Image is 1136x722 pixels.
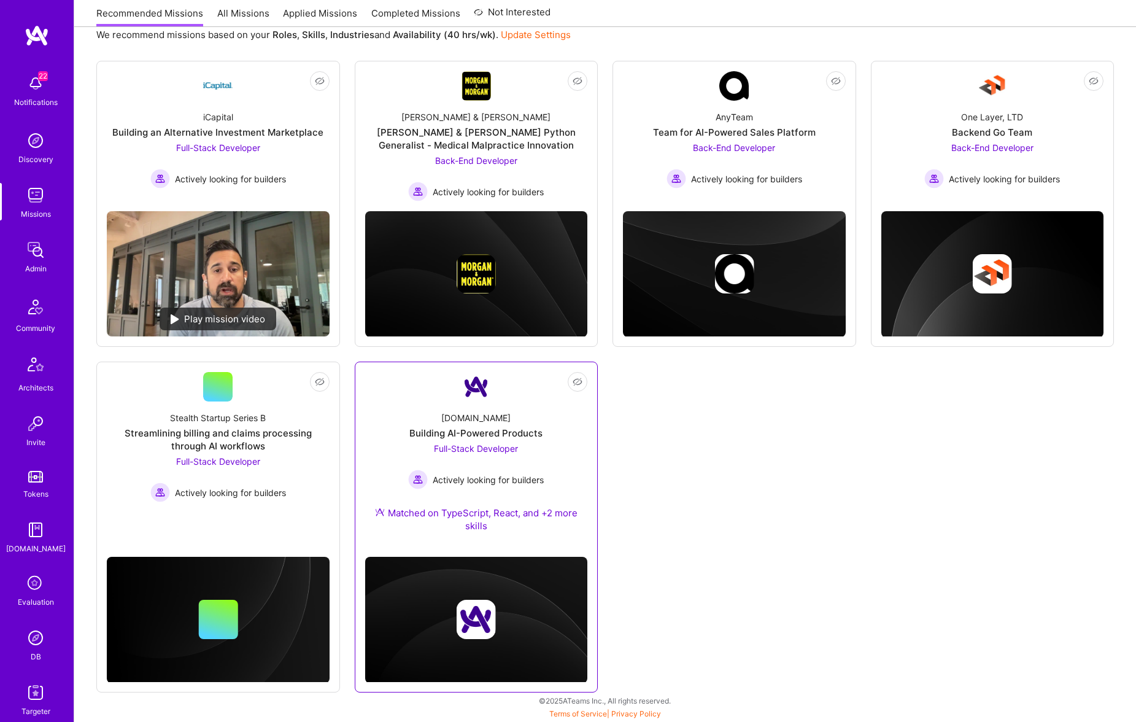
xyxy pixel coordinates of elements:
img: Company logo [973,254,1012,293]
a: Company LogoOne Layer, LTDBackend Go TeamBack-End Developer Actively looking for buildersActively... [881,71,1104,199]
img: Actively looking for builders [924,169,944,188]
div: Missions [21,208,51,220]
span: | [549,709,661,718]
i: icon EyeClosed [573,76,582,86]
div: Admin [25,262,47,275]
span: Actively looking for builders [433,473,544,486]
span: Full-Stack Developer [176,142,260,153]
div: Streamlining billing and claims processing through AI workflows [107,427,330,452]
span: Full-Stack Developer [176,456,260,467]
span: 22 [38,71,48,81]
span: Back-End Developer [435,155,517,166]
b: Availability (40 hrs/wk) [393,29,496,41]
i: icon EyeClosed [315,377,325,387]
img: Skill Targeter [23,680,48,705]
img: discovery [23,128,48,153]
div: One Layer, LTD [961,111,1023,123]
img: cover [623,211,846,337]
span: Actively looking for builders [949,173,1060,185]
a: Not Interested [474,5,551,27]
div: Backend Go Team [952,126,1032,139]
img: Invite [23,411,48,436]
img: teamwork [23,183,48,208]
div: Tokens [23,487,48,500]
a: Company Logo[DOMAIN_NAME]Building AI-Powered ProductsFull-Stack Developer Actively looking for bu... [365,372,588,547]
img: Company Logo [203,71,233,101]
img: Actively looking for builders [408,182,428,201]
img: Company Logo [462,372,491,402]
img: cover [881,211,1104,338]
div: Evaluation [18,596,54,608]
div: Matched on TypeScript, React, and +2 more skills [365,507,588,532]
img: Ateam Purple Icon [375,507,385,517]
img: Company Logo [719,71,749,101]
span: Back-End Developer [951,142,1034,153]
div: Architects [18,381,53,394]
div: [DOMAIN_NAME] [6,542,66,555]
img: No Mission [107,211,330,336]
a: Company LogoAnyTeamTeam for AI-Powered Sales PlatformBack-End Developer Actively looking for buil... [623,71,846,199]
img: Actively looking for builders [408,470,428,489]
img: cover [365,557,588,683]
div: Invite [26,436,45,449]
a: Recommended Missions [96,7,203,27]
div: Team for AI-Powered Sales Platform [653,126,816,139]
div: Stealth Startup Series B [170,411,266,424]
a: Applied Missions [283,7,357,27]
div: [PERSON_NAME] & [PERSON_NAME] Python Generalist - Medical Malpractice Innovation [365,126,588,152]
img: cover [365,211,588,337]
a: Stealth Startup Series BStreamlining billing and claims processing through AI workflowsFull-Stack... [107,372,330,522]
img: bell [23,71,48,96]
img: Company Logo [462,71,491,101]
img: Company logo [714,254,754,293]
img: cover [107,557,330,683]
div: Play mission video [160,308,276,330]
img: Actively looking for builders [150,483,170,502]
img: Actively looking for builders [150,169,170,188]
span: Actively looking for builders [175,486,286,499]
span: Back-End Developer [693,142,775,153]
b: Industries [330,29,374,41]
div: Community [16,322,55,335]
a: Company Logo[PERSON_NAME] & [PERSON_NAME][PERSON_NAME] & [PERSON_NAME] Python Generalist - Medica... [365,71,588,201]
img: Company Logo [978,71,1007,101]
img: Actively looking for builders [667,169,686,188]
img: tokens [28,471,43,483]
img: logo [25,25,49,47]
div: Targeter [21,705,50,718]
span: Actively looking for builders [175,173,286,185]
img: Company logo [457,600,496,639]
i: icon EyeClosed [573,377,582,387]
div: [DOMAIN_NAME] [441,411,511,424]
i: icon SelectionTeam [24,572,47,596]
div: Notifications [14,96,58,109]
a: Terms of Service [549,709,607,718]
img: Architects [21,352,50,381]
div: DB [31,650,41,663]
img: Community [21,292,50,322]
a: Update Settings [501,29,571,41]
div: Building AI-Powered Products [409,427,543,440]
div: AnyTeam [716,111,753,123]
span: Full-Stack Developer [434,443,518,454]
a: All Missions [217,7,269,27]
i: icon EyeClosed [1089,76,1099,86]
img: Admin Search [23,626,48,650]
div: Building an Alternative Investment Marketplace [112,126,323,139]
span: Actively looking for builders [691,173,802,185]
img: play [171,314,179,324]
img: guide book [23,518,48,542]
b: Roles [272,29,297,41]
a: Company LogoiCapitalBuilding an Alternative Investment MarketplaceFull-Stack Developer Actively l... [107,71,330,201]
img: Company logo [457,254,496,293]
img: admin teamwork [23,238,48,262]
a: Completed Missions [371,7,460,27]
div: [PERSON_NAME] & [PERSON_NAME] [401,111,551,123]
i: icon EyeClosed [315,76,325,86]
div: Discovery [18,153,53,166]
b: Skills [302,29,325,41]
p: We recommend missions based on your , , and . [96,28,571,41]
div: iCapital [203,111,233,123]
span: Actively looking for builders [433,185,544,198]
a: Privacy Policy [611,709,661,718]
